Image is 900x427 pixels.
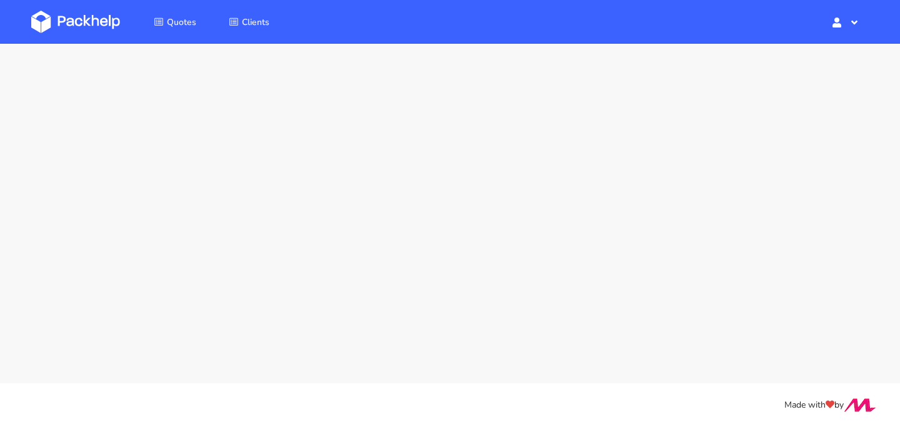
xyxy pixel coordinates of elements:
img: Move Closer [844,398,876,412]
a: Quotes [139,11,211,33]
a: Clients [214,11,284,33]
img: Dashboard [31,11,120,33]
span: Quotes [167,16,196,28]
span: Clients [242,16,269,28]
div: Made with by [15,398,885,413]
